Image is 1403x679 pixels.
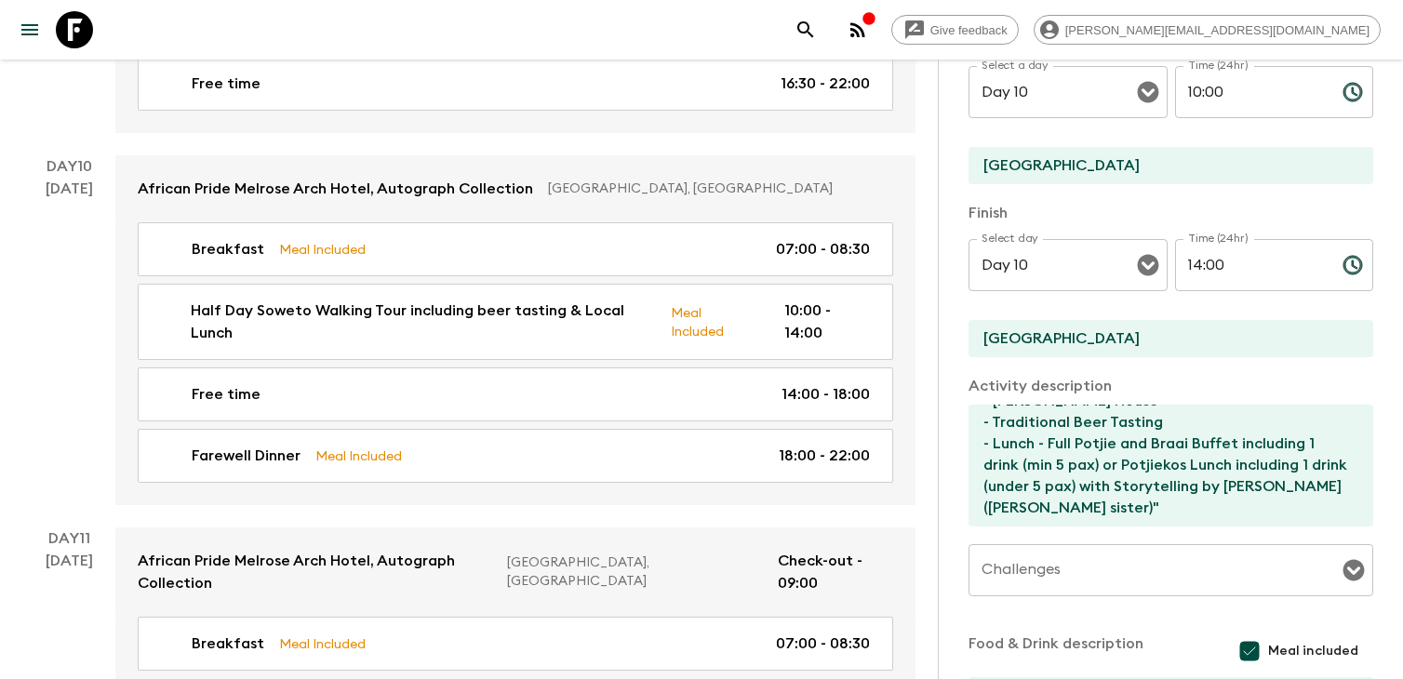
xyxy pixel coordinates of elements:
p: Free time [192,73,261,95]
a: Half Day Soweto Walking Tour including beer tasting & Local LunchMeal Included10:00 - 14:00 [138,284,893,360]
input: Start Location [969,147,1358,184]
div: [DATE] [46,178,93,505]
p: Free time [192,383,261,406]
label: Select a day [982,58,1048,73]
label: Time (24hr) [1188,231,1249,246]
p: [GEOGRAPHIC_DATA], [GEOGRAPHIC_DATA] [548,180,878,198]
span: Meal included [1268,642,1358,660]
span: [PERSON_NAME][EMAIL_ADDRESS][DOMAIN_NAME] [1055,23,1380,37]
p: Finish [969,202,1373,224]
p: Meal Included [671,302,755,341]
p: [GEOGRAPHIC_DATA], [GEOGRAPHIC_DATA] [507,553,763,591]
button: Open [1135,79,1161,105]
button: Choose time, selected time is 2:00 PM [1334,246,1371,284]
a: African Pride Melrose Arch Hotel, Autograph Collection[GEOGRAPHIC_DATA], [GEOGRAPHIC_DATA] [115,155,915,222]
p: Meal Included [279,239,366,260]
p: African Pride Melrose Arch Hotel, Autograph Collection [138,550,492,594]
button: Open [1341,557,1367,583]
p: 07:00 - 08:30 [776,632,870,655]
button: search adventures [787,11,824,48]
a: BreakfastMeal Included07:00 - 08:30 [138,617,893,671]
p: 07:00 - 08:30 [776,238,870,260]
label: Time (24hr) [1188,58,1249,73]
p: Breakfast [192,632,264,655]
p: Half Day Soweto Walking Tour including beer tasting & Local Lunch [191,300,655,344]
p: Day 10 [22,155,115,178]
span: Give feedback [920,23,1018,37]
p: Check-out - 09:00 [778,550,893,594]
a: Farewell DinnerMeal Included18:00 - 22:00 [138,429,893,483]
button: Choose time, selected time is 10:00 AM [1334,73,1371,111]
a: Free time14:00 - 18:00 [138,367,893,421]
p: Meal Included [315,446,402,466]
a: Free time16:30 - 22:00 [138,57,893,111]
input: hh:mm [1175,239,1328,291]
button: menu [11,11,48,48]
p: 10:00 - 14:00 [784,300,870,344]
p: Food & Drink description [969,632,1143,670]
p: Activity description [969,375,1373,397]
p: Day 11 [22,527,115,550]
p: Farewell Dinner [192,445,301,467]
p: 16:30 - 22:00 [781,73,870,95]
a: BreakfastMeal Included07:00 - 08:30 [138,222,893,276]
p: Breakfast [192,238,264,260]
a: African Pride Melrose Arch Hotel, Autograph Collection[GEOGRAPHIC_DATA], [GEOGRAPHIC_DATA]Check-o... [115,527,915,617]
div: [PERSON_NAME][EMAIL_ADDRESS][DOMAIN_NAME] [1034,15,1381,45]
textarea: "Soweto Walking Tour (3 hours) including: - [PERSON_NAME][GEOGRAPHIC_DATA] (closed mondays) - [PE... [969,405,1358,526]
p: 18:00 - 22:00 [779,445,870,467]
a: Give feedback [891,15,1019,45]
input: hh:mm [1175,66,1328,118]
label: Select day [982,231,1038,246]
input: End Location (leave blank if same as Start) [969,320,1358,357]
p: Meal Included [279,633,366,654]
p: 14:00 - 18:00 [782,383,870,406]
p: African Pride Melrose Arch Hotel, Autograph Collection [138,178,533,200]
button: Open [1135,252,1161,278]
